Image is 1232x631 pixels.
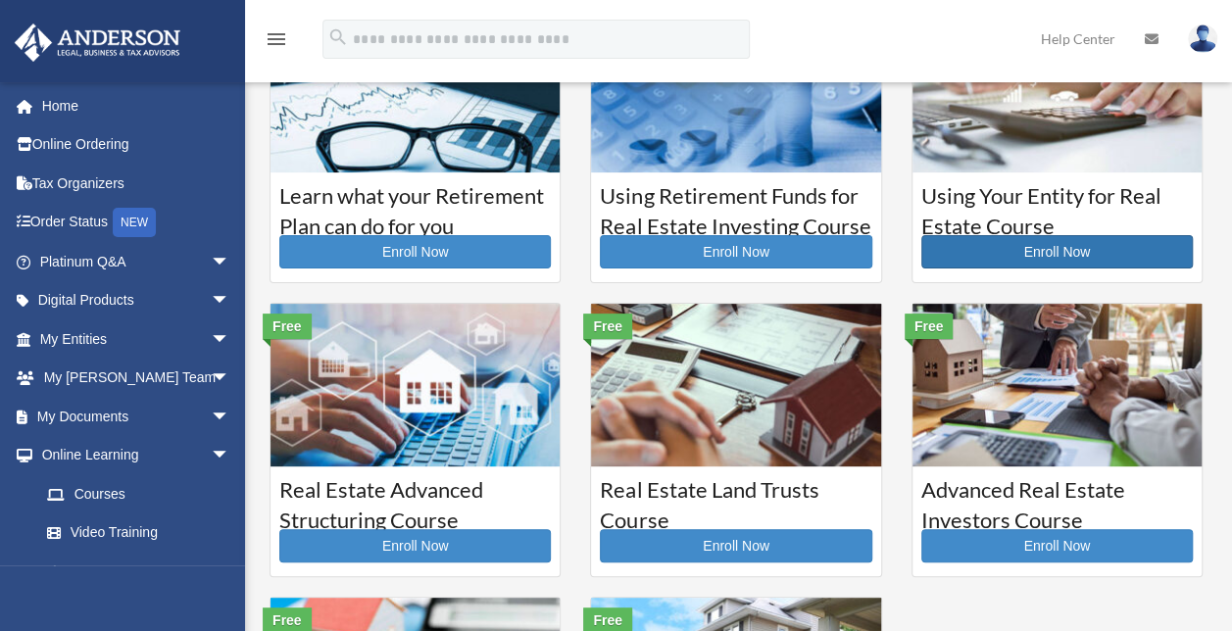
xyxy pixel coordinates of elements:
h3: Real Estate Advanced Structuring Course [279,475,551,524]
div: Free [905,314,954,339]
div: Free [583,314,632,339]
h3: Real Estate Land Trusts Course [600,475,871,524]
a: Resources [27,552,260,591]
a: Enroll Now [921,529,1193,562]
a: My Documentsarrow_drop_down [14,397,260,436]
img: User Pic [1188,24,1217,53]
span: arrow_drop_down [211,281,250,321]
a: menu [265,34,288,51]
a: Enroll Now [279,529,551,562]
a: Digital Productsarrow_drop_down [14,281,260,320]
a: My [PERSON_NAME] Teamarrow_drop_down [14,359,260,398]
span: arrow_drop_down [211,397,250,437]
a: Platinum Q&Aarrow_drop_down [14,242,260,281]
a: Home [14,86,260,125]
h3: Advanced Real Estate Investors Course [921,475,1193,524]
a: Video Training [27,513,260,553]
h3: Using Your Entity for Real Estate Course [921,181,1193,230]
a: Courses [27,474,250,513]
a: Enroll Now [600,529,871,562]
a: Enroll Now [600,235,871,268]
img: Anderson Advisors Platinum Portal [9,24,186,62]
div: NEW [113,208,156,237]
span: arrow_drop_down [211,436,250,476]
i: search [327,26,349,48]
a: Online Ordering [14,125,260,165]
a: Online Learningarrow_drop_down [14,436,260,475]
span: arrow_drop_down [211,242,250,282]
div: Free [263,314,312,339]
h3: Learn what your Retirement Plan can do for you [279,181,551,230]
span: arrow_drop_down [211,319,250,360]
span: arrow_drop_down [211,359,250,399]
a: Enroll Now [921,235,1193,268]
a: Order StatusNEW [14,203,260,243]
a: Tax Organizers [14,164,260,203]
a: My Entitiesarrow_drop_down [14,319,260,359]
a: Enroll Now [279,235,551,268]
i: menu [265,27,288,51]
h3: Using Retirement Funds for Real Estate Investing Course [600,181,871,230]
